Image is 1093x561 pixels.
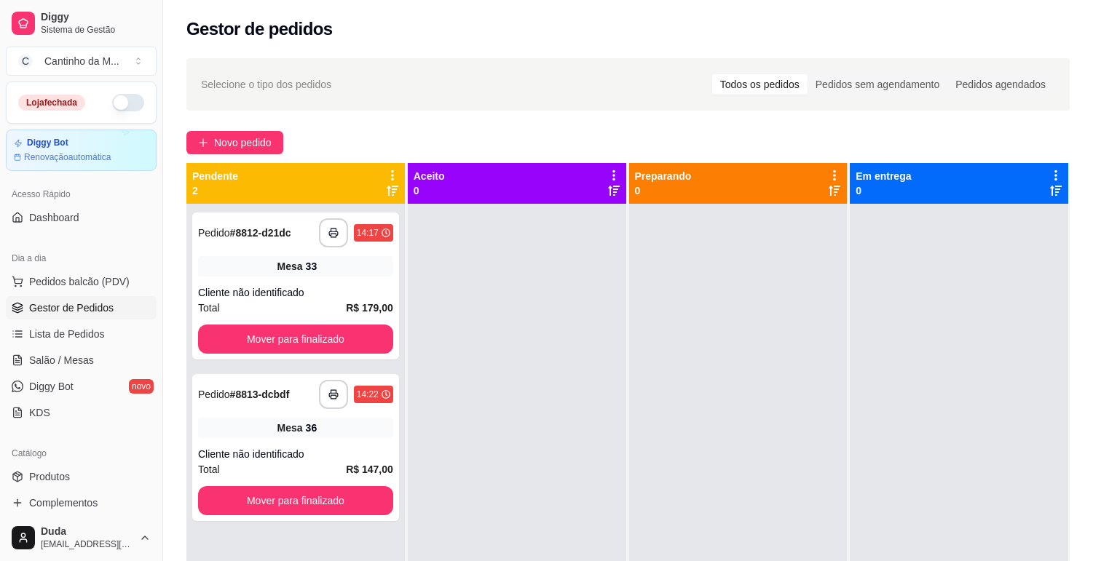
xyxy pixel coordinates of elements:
[214,135,272,151] span: Novo pedido
[29,327,105,341] span: Lista de Pedidos
[29,353,94,367] span: Salão / Mesas
[635,169,692,183] p: Preparando
[29,469,70,484] span: Produtos
[18,54,33,68] span: C
[346,463,393,475] strong: R$ 147,00
[6,206,157,229] a: Dashboard
[712,74,808,95] div: Todos os pedidos
[6,183,157,206] div: Acesso Rápido
[29,210,79,225] span: Dashboard
[277,259,303,274] span: Mesa
[198,227,230,239] span: Pedido
[18,95,85,111] div: Loja fechada
[414,183,445,198] p: 0
[6,520,157,555] button: Duda[EMAIL_ADDRESS][DOMAIN_NAME]
[186,131,283,154] button: Novo pedido
[198,138,208,148] span: plus
[6,491,157,514] a: Complementos
[357,389,379,400] div: 14:22
[277,421,303,435] span: Mesa
[230,227,291,239] strong: # 8812-d21dc
[44,54,119,68] div: Cantinho da M ...
[41,11,151,24] span: Diggy
[29,301,114,315] span: Gestor de Pedidos
[6,130,157,171] a: Diggy BotRenovaçãoautomática
[635,183,692,198] p: 0
[6,247,157,270] div: Dia a dia
[112,94,144,111] button: Alterar Status
[29,379,74,394] span: Diggy Bot
[29,274,130,289] span: Pedidos balcão (PDV)
[192,183,238,198] p: 2
[6,401,157,424] a: KDS
[357,227,379,239] div: 14:17
[6,296,157,319] a: Gestor de Pedidos
[306,421,317,435] div: 36
[24,151,111,163] article: Renovação automática
[414,169,445,183] p: Aceito
[198,461,220,477] span: Total
[306,259,317,274] div: 33
[6,375,157,398] a: Diggy Botnovo
[198,486,393,515] button: Mover para finalizado
[6,270,157,293] button: Pedidos balcão (PDV)
[198,285,393,300] div: Cliente não identificado
[27,138,68,148] article: Diggy Bot
[29,496,98,510] span: Complementos
[6,349,157,372] a: Salão / Mesas
[198,389,230,400] span: Pedido
[346,302,393,314] strong: R$ 179,00
[6,322,157,346] a: Lista de Pedidos
[201,76,331,92] span: Selecione o tipo dos pedidos
[198,300,220,316] span: Total
[6,6,157,41] a: DiggySistema de Gestão
[6,47,157,76] button: Select a team
[947,74,1054,95] div: Pedidos agendados
[41,24,151,36] span: Sistema de Gestão
[186,17,333,41] h2: Gestor de pedidos
[6,465,157,488] a: Produtos
[6,442,157,465] div: Catálogo
[41,538,133,550] span: [EMAIL_ADDRESS][DOMAIN_NAME]
[808,74,947,95] div: Pedidos sem agendamento
[198,447,393,461] div: Cliente não identificado
[856,183,911,198] p: 0
[192,169,238,183] p: Pendente
[856,169,911,183] p: Em entrega
[29,405,50,420] span: KDS
[198,325,393,354] button: Mover para finalizado
[41,525,133,538] span: Duda
[230,389,290,400] strong: # 8813-dcbdf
